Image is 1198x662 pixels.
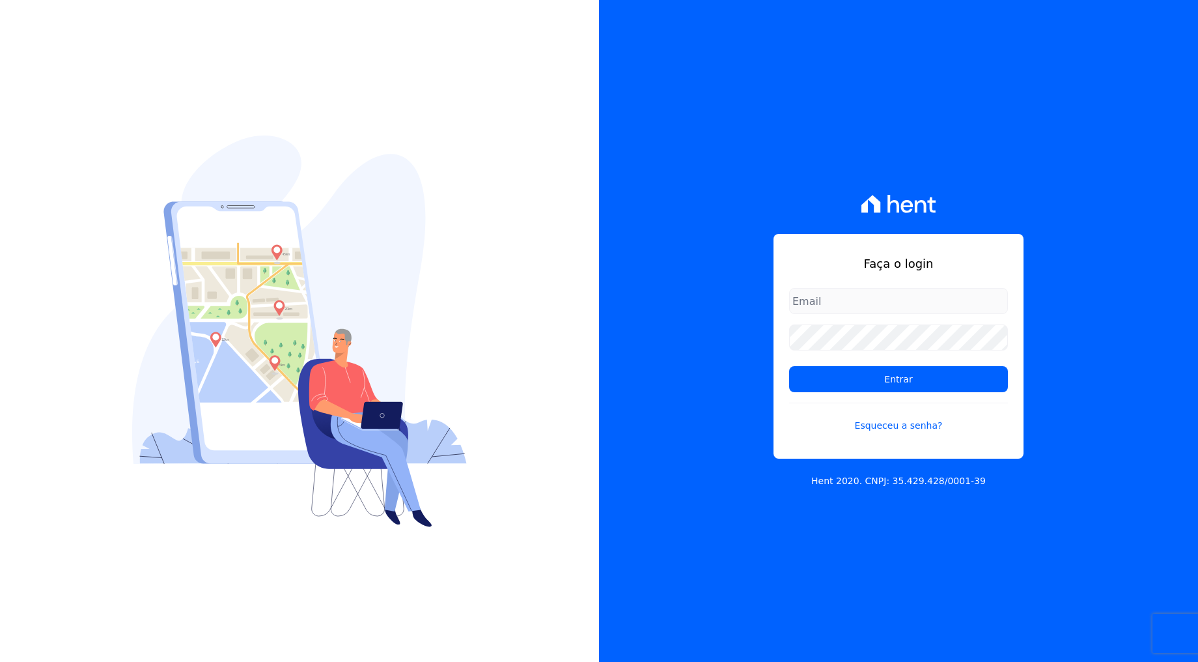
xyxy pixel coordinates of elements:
input: Email [789,288,1008,314]
a: Esqueceu a senha? [789,403,1008,433]
h1: Faça o login [789,255,1008,272]
p: Hent 2020. CNPJ: 35.429.428/0001-39 [811,474,986,488]
img: Login [132,136,467,527]
input: Entrar [789,366,1008,392]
